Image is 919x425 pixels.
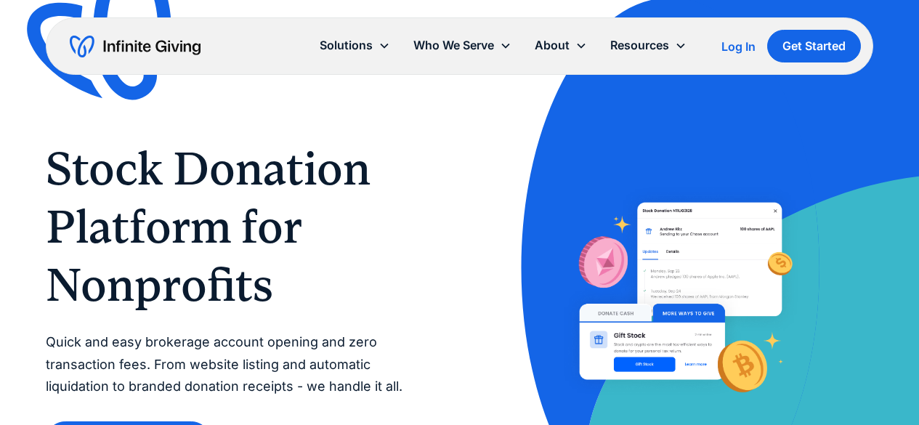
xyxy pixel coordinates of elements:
div: About [523,30,599,61]
a: Log In [721,38,756,55]
p: Quick and easy brokerage account opening and zero transaction fees. From website listing and auto... [46,331,430,398]
div: About [535,36,570,55]
div: Solutions [308,30,402,61]
a: home [70,35,201,58]
div: Solutions [320,36,373,55]
a: Get Started [767,30,861,62]
div: Who We Serve [402,30,523,61]
div: Log In [721,41,756,52]
img: With Infinite Giving’s stock donation platform, it’s easy for donors to give stock to your nonpro... [560,183,801,417]
h1: Stock Donation Platform for Nonprofits [46,139,430,314]
div: Resources [610,36,669,55]
div: Resources [599,30,698,61]
div: Who We Serve [413,36,494,55]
